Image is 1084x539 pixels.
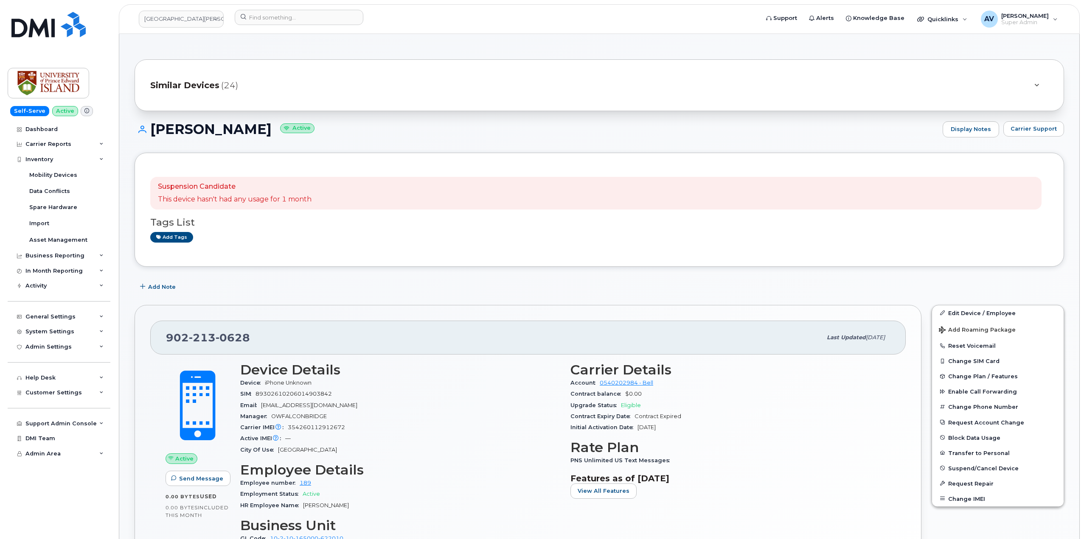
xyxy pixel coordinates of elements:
span: Carrier IMEI [240,424,288,430]
h3: Business Unit [240,518,560,533]
p: Suspension Candidate [158,182,312,192]
button: Reset Voicemail [932,338,1064,353]
button: Block Data Usage [932,430,1064,445]
button: Enable Call Forwarding [932,384,1064,399]
span: — [285,435,291,441]
button: Add Roaming Package [932,321,1064,338]
span: [DATE] [866,334,885,341]
span: Email [240,402,261,408]
button: View All Features [570,483,637,499]
span: Active IMEI [240,435,285,441]
span: (24) [221,79,238,92]
h3: Device Details [240,362,560,377]
a: Add tags [150,232,193,243]
span: Device [240,380,265,386]
span: 0.00 Bytes [166,505,198,511]
span: HR Employee Name [240,502,303,508]
button: Request Repair [932,476,1064,491]
span: Manager [240,413,271,419]
button: Change SIM Card [932,353,1064,369]
span: 0.00 Bytes [166,494,200,500]
h1: [PERSON_NAME] [135,122,938,137]
button: Suspend/Cancel Device [932,461,1064,476]
span: Employment Status [240,491,303,497]
span: Eligible [621,402,641,408]
a: 189 [300,480,311,486]
span: OWFALCONBRIDGE [271,413,327,419]
span: PNS Unlimited US Text Messages [570,457,674,464]
span: Last updated [827,334,866,341]
span: Active [303,491,320,497]
button: Transfer to Personal [932,445,1064,461]
span: 902 [166,331,250,344]
h3: Features as of [DATE] [570,473,890,483]
span: Similar Devices [150,79,219,92]
span: included this month [166,504,229,518]
button: Change Phone Number [932,399,1064,414]
span: 213 [189,331,216,344]
button: Carrier Support [1003,121,1064,137]
button: Change IMEI [932,491,1064,506]
small: Active [280,123,315,133]
span: used [200,493,217,500]
span: 354260112912672 [288,424,345,430]
span: [GEOGRAPHIC_DATA] [278,447,337,453]
span: Initial Activation Date [570,424,637,430]
h3: Rate Plan [570,440,890,455]
span: SIM [240,391,256,397]
span: Account [570,380,600,386]
span: $0.00 [625,391,642,397]
button: Add Note [135,279,183,295]
h3: Tags List [150,217,1048,228]
span: Add Note [148,283,176,291]
span: Suspend/Cancel Device [948,465,1019,471]
a: Edit Device / Employee [932,305,1064,321]
span: [DATE] [637,424,656,430]
span: Send Message [179,475,223,483]
span: Contract Expired [635,413,681,419]
span: Active [175,455,194,463]
span: Contract balance [570,391,625,397]
span: 0628 [216,331,250,344]
button: Send Message [166,471,230,486]
p: This device hasn't had any usage for 1 month [158,195,312,204]
a: 0540202984 - Bell [600,380,653,386]
span: [PERSON_NAME] [303,502,349,508]
span: Contract Expiry Date [570,413,635,419]
span: View All Features [578,487,629,495]
span: Upgrade Status [570,402,621,408]
span: iPhone Unknown [265,380,312,386]
button: Change Plan / Features [932,369,1064,384]
span: City Of Use [240,447,278,453]
a: Display Notes [943,121,999,137]
h3: Carrier Details [570,362,890,377]
span: Carrier Support [1011,125,1057,133]
span: Change Plan / Features [948,373,1018,380]
span: Employee number [240,480,300,486]
span: [EMAIL_ADDRESS][DOMAIN_NAME] [261,402,357,408]
span: 89302610206014903842 [256,391,332,397]
button: Request Account Change [932,415,1064,430]
span: Enable Call Forwarding [948,388,1017,395]
h3: Employee Details [240,462,560,478]
span: Add Roaming Package [939,327,1016,335]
